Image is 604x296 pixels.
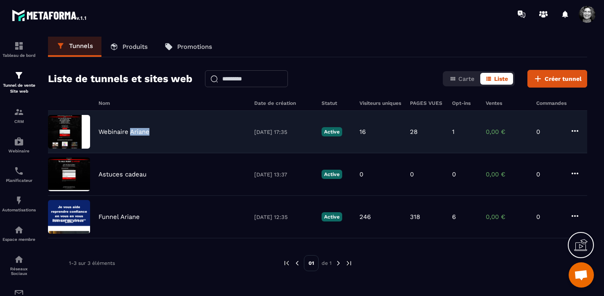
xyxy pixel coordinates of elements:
[98,171,146,178] p: Astuces cadeau
[536,213,561,221] p: 0
[322,170,342,179] p: Active
[486,100,528,106] h6: Ventes
[2,119,36,124] p: CRM
[101,37,156,57] a: Produits
[410,128,418,136] p: 28
[2,149,36,153] p: Webinaire
[156,37,221,57] a: Promotions
[2,219,36,248] a: automationsautomationsEspace membre
[14,107,24,117] img: formation
[536,100,567,106] h6: Commandes
[458,75,474,82] span: Carte
[2,178,36,183] p: Planificateur
[494,75,508,82] span: Liste
[452,128,455,136] p: 1
[410,171,414,178] p: 0
[2,83,36,94] p: Tunnel de vente Site web
[14,225,24,235] img: automations
[304,255,319,271] p: 01
[2,160,36,189] a: schedulerschedulerPlanificateur
[480,73,513,85] button: Liste
[2,267,36,276] p: Réseaux Sociaux
[254,100,313,106] h6: Date de création
[2,248,36,282] a: social-networksocial-networkRéseaux Sociaux
[14,195,24,205] img: automations
[322,127,342,136] p: Active
[177,43,212,51] p: Promotions
[98,213,140,221] p: Funnel Ariane
[293,259,301,267] img: prev
[545,75,582,83] span: Créer tunnel
[98,100,246,106] h6: Nom
[2,35,36,64] a: formationformationTableau de bord
[2,101,36,130] a: formationformationCRM
[12,8,88,23] img: logo
[486,213,528,221] p: 0,00 €
[14,254,24,264] img: social-network
[2,130,36,160] a: automationsautomationsWebinaire
[254,171,313,178] p: [DATE] 13:37
[2,189,36,219] a: automationsautomationsAutomatisations
[254,129,313,135] p: [DATE] 17:35
[359,100,402,106] h6: Visiteurs uniques
[410,100,444,106] h6: PAGES VUES
[335,259,342,267] img: next
[98,128,149,136] p: Webinaire Ariane
[410,213,420,221] p: 318
[48,37,101,57] a: Tunnels
[2,208,36,212] p: Automatisations
[122,43,148,51] p: Produits
[536,171,561,178] p: 0
[569,262,594,288] div: Ouvrir le chat
[359,171,363,178] p: 0
[254,214,313,220] p: [DATE] 12:35
[444,73,479,85] button: Carte
[14,166,24,176] img: scheduler
[48,157,90,191] img: image
[48,200,90,234] img: image
[69,42,93,50] p: Tunnels
[527,70,587,88] button: Créer tunnel
[536,128,561,136] p: 0
[486,171,528,178] p: 0,00 €
[69,260,115,266] p: 1-3 sur 3 éléments
[486,128,528,136] p: 0,00 €
[2,237,36,242] p: Espace membre
[2,53,36,58] p: Tableau de bord
[14,136,24,147] img: automations
[359,128,366,136] p: 16
[452,171,456,178] p: 0
[14,41,24,51] img: formation
[14,70,24,80] img: formation
[452,213,456,221] p: 6
[452,100,477,106] h6: Opt-ins
[359,213,371,221] p: 246
[322,100,351,106] h6: Statut
[48,115,90,149] img: image
[2,64,36,101] a: formationformationTunnel de vente Site web
[283,259,290,267] img: prev
[345,259,353,267] img: next
[322,212,342,221] p: Active
[48,70,192,87] h2: Liste de tunnels et sites web
[322,260,332,267] p: de 1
